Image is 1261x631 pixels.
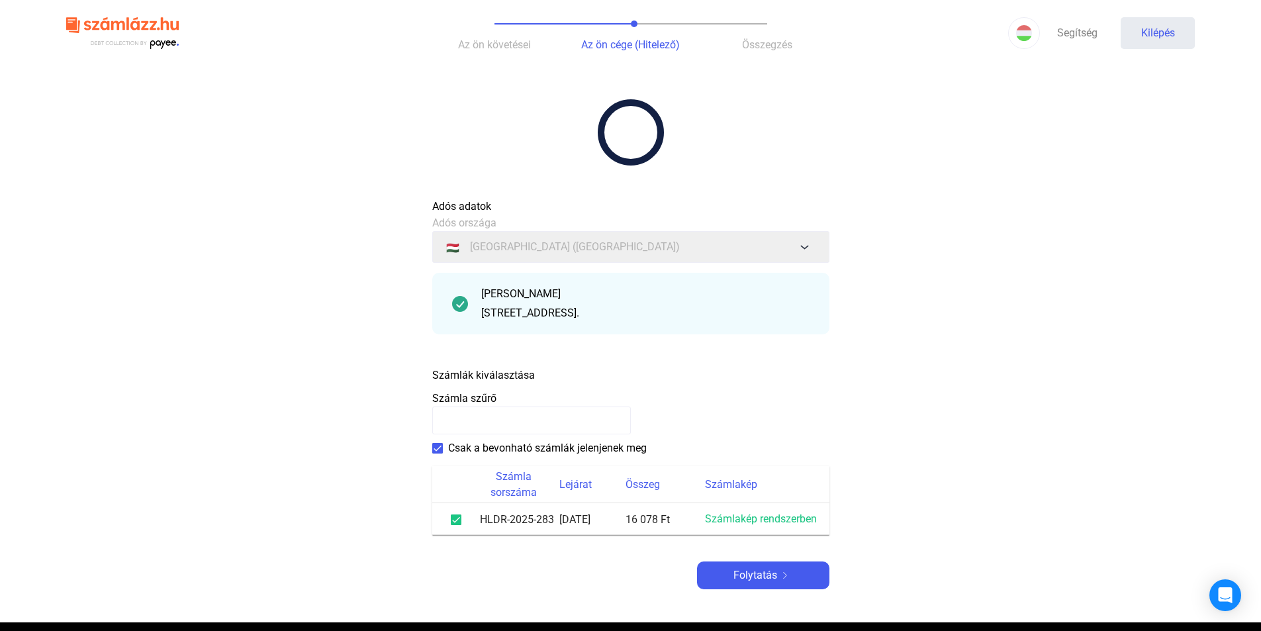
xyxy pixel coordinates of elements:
[432,217,496,229] font: Adós országa
[432,200,491,213] font: Adós adatok
[559,513,590,526] font: [DATE]
[1141,26,1175,39] font: Kilépés
[452,296,468,312] img: pipa-sötétebb-zöld-kör
[626,477,705,493] div: Összeg
[777,572,793,579] img: jobbra nyíl-fehér
[1040,17,1114,49] a: Segítség
[1121,17,1195,49] button: Kilépés
[705,514,817,524] a: Számlakép rendszerben
[481,287,561,300] font: [PERSON_NAME]
[480,513,554,526] font: HLDR-2025-283
[432,392,496,405] font: Számla szűrő
[705,478,757,491] font: Számlakép
[432,231,829,263] button: 🇭🇺[GEOGRAPHIC_DATA] ([GEOGRAPHIC_DATA])
[1008,17,1040,49] button: HU
[559,478,592,491] font: Lejárat
[1016,25,1032,41] img: HU
[1209,579,1241,611] div: Open Intercom Messenger
[559,477,626,493] div: Lejárat
[446,242,459,254] font: 🇭🇺
[458,38,531,51] font: Az ön követései
[626,478,660,491] font: Összeg
[733,569,777,581] font: Folytatás
[470,240,680,253] font: [GEOGRAPHIC_DATA] ([GEOGRAPHIC_DATA])
[480,469,559,501] div: Számla sorszáma
[448,442,647,454] font: Csak a bevonható számlák jelenjenek meg
[705,477,814,493] div: Számlakép
[432,369,535,381] font: Számlák kiválasztása
[742,38,792,51] font: Összegzés
[705,512,817,525] font: Számlakép rendszerben
[697,561,829,589] button: Folytatásjobbra nyíl-fehér
[1057,26,1098,39] font: Segítség
[481,307,579,319] font: [STREET_ADDRESS].
[626,513,670,526] font: 16 078 Ft
[581,38,680,51] font: Az ön cége (Hitelező)
[490,470,537,499] font: Számla sorszáma
[66,12,179,55] img: szamlazzhu-logó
